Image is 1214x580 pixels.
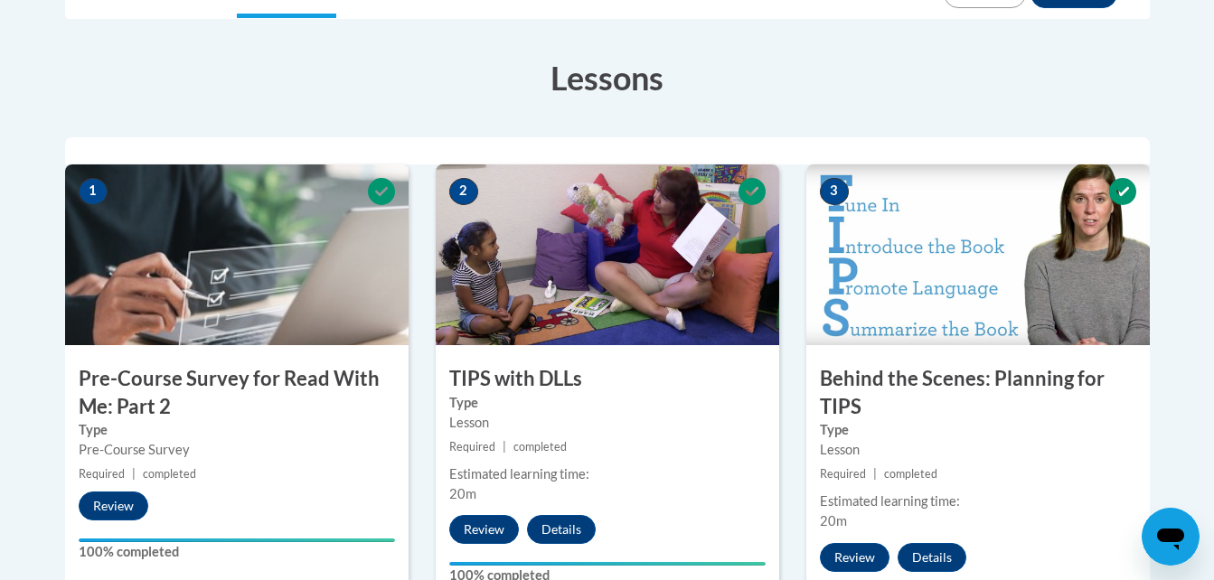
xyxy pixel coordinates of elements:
span: 20m [449,486,476,501]
div: Your progress [79,538,395,542]
img: Course Image [806,164,1150,345]
img: Course Image [436,164,779,345]
iframe: Button to launch messaging window [1142,508,1200,566]
span: 20m [820,513,847,529]
span: | [132,467,136,481]
h3: Behind the Scenes: Planning for TIPS [806,365,1150,421]
span: completed [884,467,937,481]
h3: Pre-Course Survey for Read With Me: Part 2 [65,365,409,421]
span: Required [79,467,125,481]
button: Details [527,515,596,544]
span: | [503,440,506,454]
span: Required [449,440,495,454]
button: Details [898,543,966,572]
div: Estimated learning time: [449,464,766,484]
span: Required [820,467,866,481]
button: Review [449,515,519,544]
span: | [873,467,877,481]
h3: TIPS with DLLs [436,365,779,393]
span: 2 [449,178,478,205]
div: Lesson [820,440,1136,460]
label: 100% completed [79,542,395,562]
span: 1 [79,178,108,205]
div: Pre-Course Survey [79,440,395,460]
span: completed [143,467,196,481]
div: Your progress [449,562,766,566]
span: completed [513,440,567,454]
label: Type [449,393,766,413]
img: Course Image [65,164,409,345]
label: Type [79,420,395,440]
h3: Lessons [65,55,1150,100]
button: Review [820,543,889,572]
label: Type [820,420,1136,440]
span: 3 [820,178,849,205]
button: Review [79,491,148,520]
div: Lesson [449,413,766,433]
div: Estimated learning time: [820,491,1136,511]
